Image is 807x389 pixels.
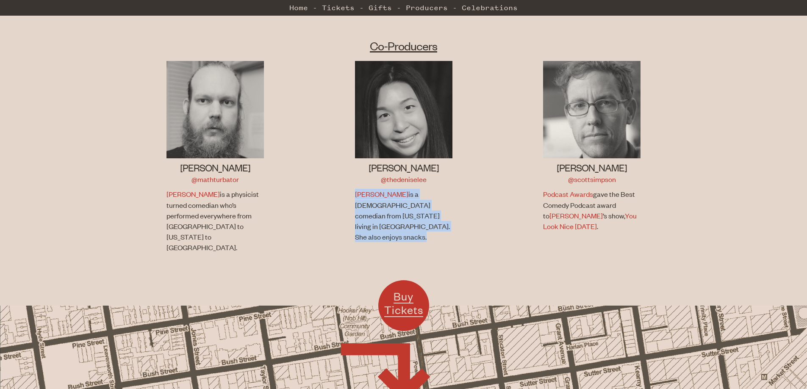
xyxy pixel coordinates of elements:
a: [PERSON_NAME] [355,189,408,199]
p: gave the Best Comedy Podcast award to ’s show, . [543,189,638,232]
h3: [PERSON_NAME] [166,161,264,174]
h3: [PERSON_NAME] [543,161,641,174]
a: You Look Nice [DATE] [543,211,637,231]
a: [PERSON_NAME] [549,211,603,220]
span: Buy Tickets [384,289,423,317]
a: @thedeniselee [381,174,427,184]
p: is a [DEMOGRAPHIC_DATA] comedian from [US_STATE] living in [GEOGRAPHIC_DATA]. She also enjoys sna... [355,189,450,242]
img: Jon Allen [166,61,264,158]
h2: Co-Producers [121,38,686,53]
h3: [PERSON_NAME] [355,161,452,174]
img: Scott Simpson [543,61,641,158]
a: @mathturbator [191,174,239,184]
a: @scottsimpson [568,174,616,184]
img: Denise Lee [355,61,452,158]
a: Podcast Awards [543,189,593,199]
a: Buy Tickets [378,280,429,331]
p: is a physicist turned comedian who’s performed everywhere from [GEOGRAPHIC_DATA] to [US_STATE] to... [166,189,262,253]
a: [PERSON_NAME] [166,189,220,199]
